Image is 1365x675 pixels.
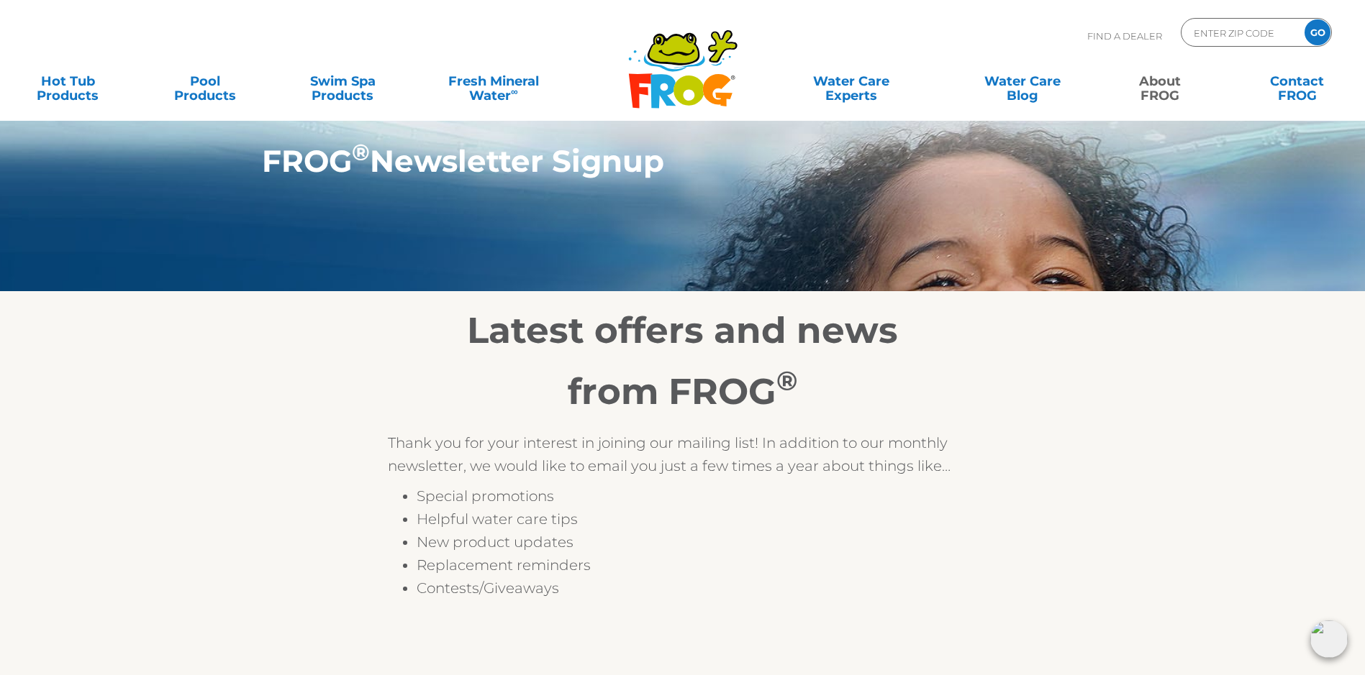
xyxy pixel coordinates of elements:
[1310,620,1348,658] img: openIcon
[262,144,1037,178] h1: FROG Newsletter Signup
[388,431,978,477] p: Thank you for your interest in joining our mailing list! In addition to our monthly newsletter, w...
[427,67,561,96] a: Fresh MineralWater∞
[417,577,978,600] li: Contests/Giveaways
[1106,67,1213,96] a: AboutFROG
[388,370,978,413] h2: from FROG
[417,531,978,554] li: New product updates
[1243,67,1351,96] a: ContactFROG
[511,86,518,97] sup: ∞
[1087,18,1162,54] p: Find A Dealer
[352,139,370,166] sup: ®
[1192,22,1289,43] input: Zip Code Form
[776,364,797,397] sup: ®
[417,508,978,531] li: Helpful water care tips
[289,67,396,96] a: Swim SpaProducts
[14,67,122,96] a: Hot TubProducts
[1305,19,1330,45] input: GO
[152,67,259,96] a: PoolProducts
[417,554,978,577] li: Replacement reminders
[765,67,938,96] a: Water CareExperts
[969,67,1076,96] a: Water CareBlog
[417,485,978,508] li: Special promotions
[388,309,978,352] h2: Latest offers and news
